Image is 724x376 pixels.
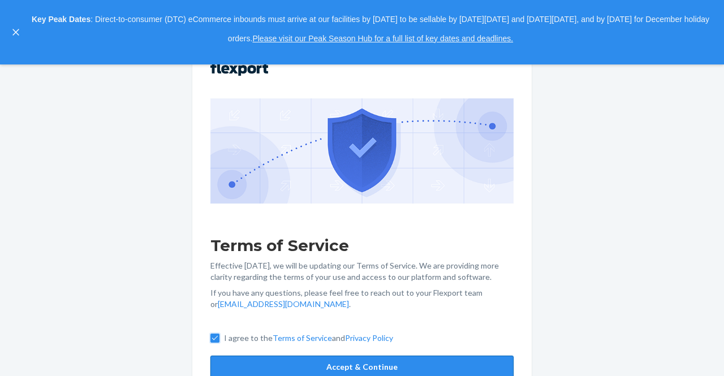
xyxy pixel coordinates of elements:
[252,34,513,43] a: Please visit our Peak Season Hub for a full list of key dates and deadlines.
[10,27,21,38] button: close,
[27,10,714,48] p: : Direct-to-consumer (DTC) eCommerce inbounds must arrive at our facilities by [DATE] to be sella...
[345,333,393,343] a: Privacy Policy
[210,260,514,283] p: Effective [DATE], we will be updating our Terms of Service. We are providing more clarity regardi...
[273,333,332,343] a: Terms of Service
[210,98,514,204] img: GDPR Compliance
[210,62,268,76] img: Flexport logo
[210,235,514,256] h1: Terms of Service
[32,15,90,24] strong: Key Peak Dates
[218,299,349,309] a: [EMAIL_ADDRESS][DOMAIN_NAME]
[210,287,514,310] p: If you have any questions, please feel free to reach out to your Flexport team or .
[224,332,393,344] p: I agree to the and
[210,334,219,343] input: I agree to theTerms of ServiceandPrivacy Policy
